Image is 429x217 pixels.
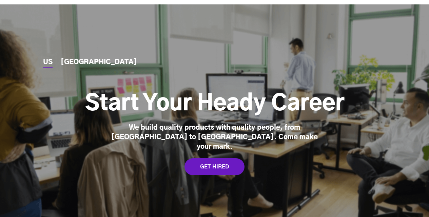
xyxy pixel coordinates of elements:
a: [GEOGRAPHIC_DATA] [61,59,137,66]
div: We build quality products with quality people, from [GEOGRAPHIC_DATA] to [GEOGRAPHIC_DATA]. Come ... [110,123,320,151]
a: US [43,59,53,66]
h1: Start Your Heady Career [85,90,344,117]
a: GET HIRED [184,158,245,175]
